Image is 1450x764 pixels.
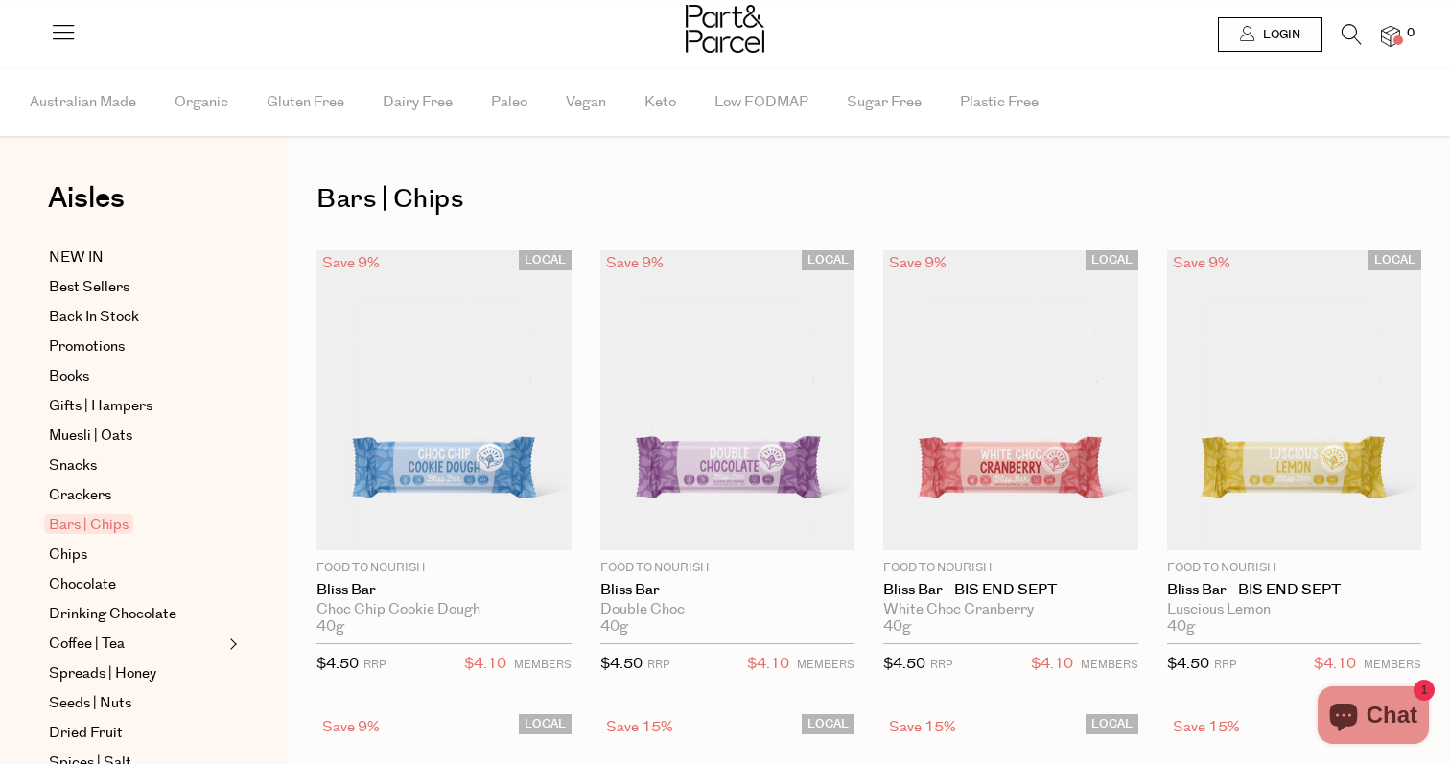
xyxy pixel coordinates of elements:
[316,560,572,577] p: Food to Nourish
[491,69,527,136] span: Paleo
[383,69,453,136] span: Dairy Free
[224,633,238,656] button: Expand/Collapse Coffee | Tea
[1167,250,1422,550] img: Bliss Bar - BIS END SEPT
[647,658,669,672] small: RRP
[1167,714,1246,740] div: Save 15%
[1214,658,1236,672] small: RRP
[49,544,87,567] span: Chips
[600,250,855,550] img: Bliss Bar
[316,618,344,636] span: 40g
[49,573,223,596] a: Chocolate
[883,250,952,276] div: Save 9%
[1314,652,1356,677] span: $4.10
[644,69,676,136] span: Keto
[44,514,133,534] span: Bars | Chips
[1086,714,1138,734] span: LOCAL
[600,560,855,577] p: Food to Nourish
[1167,618,1195,636] span: 40g
[714,69,808,136] span: Low FODMAP
[48,177,125,220] span: Aisles
[49,454,223,477] a: Snacks
[49,662,223,685] a: Spreads | Honey
[883,714,962,740] div: Save 15%
[883,560,1138,577] p: Food to Nourish
[49,306,139,329] span: Back In Stock
[49,246,223,269] a: NEW IN
[49,336,125,359] span: Promotions
[600,654,643,674] span: $4.50
[600,601,855,618] div: Double Choc
[49,662,156,685] span: Spreads | Honey
[49,246,104,269] span: NEW IN
[883,654,925,674] span: $4.50
[600,618,628,636] span: 40g
[49,544,223,567] a: Chips
[1368,250,1421,270] span: LOCAL
[686,5,764,53] img: Part&Parcel
[49,336,223,359] a: Promotions
[847,69,922,136] span: Sugar Free
[49,573,116,596] span: Chocolate
[1167,560,1422,577] p: Food to Nourish
[49,276,129,299] span: Best Sellers
[519,250,572,270] span: LOCAL
[363,658,386,672] small: RRP
[1167,250,1236,276] div: Save 9%
[600,582,855,599] a: Bliss Bar
[316,654,359,674] span: $4.50
[49,425,223,448] a: Muesli | Oats
[30,69,136,136] span: Australian Made
[49,276,223,299] a: Best Sellers
[49,365,89,388] span: Books
[49,365,223,388] a: Books
[566,69,606,136] span: Vegan
[802,714,854,734] span: LOCAL
[464,652,506,677] span: $4.10
[316,250,572,550] img: Bliss Bar
[49,692,131,715] span: Seeds | Nuts
[316,714,386,740] div: Save 9%
[1258,27,1300,43] span: Login
[1031,652,1073,677] span: $4.10
[49,633,223,656] a: Coffee | Tea
[49,484,223,507] a: Crackers
[48,184,125,232] a: Aisles
[883,618,911,636] span: 40g
[600,250,669,276] div: Save 9%
[49,633,125,656] span: Coffee | Tea
[49,603,176,626] span: Drinking Chocolate
[49,692,223,715] a: Seeds | Nuts
[49,603,223,626] a: Drinking Chocolate
[1381,26,1400,46] a: 0
[1167,582,1422,599] a: Bliss Bar - BIS END SEPT
[883,601,1138,618] div: White Choc Cranberry
[1312,686,1435,749] inbox-online-store-chat: Shopify online store chat
[802,250,854,270] span: LOCAL
[316,250,386,276] div: Save 9%
[600,714,679,740] div: Save 15%
[883,582,1138,599] a: Bliss Bar - BIS END SEPT
[1081,658,1138,672] small: MEMBERS
[316,601,572,618] div: Choc Chip Cookie Dough
[49,425,132,448] span: Muesli | Oats
[747,652,789,677] span: $4.10
[175,69,228,136] span: Organic
[960,69,1039,136] span: Plastic Free
[49,454,97,477] span: Snacks
[519,714,572,734] span: LOCAL
[49,722,123,745] span: Dried Fruit
[49,484,111,507] span: Crackers
[1364,658,1421,672] small: MEMBERS
[267,69,344,136] span: Gluten Free
[883,250,1138,550] img: Bliss Bar - BIS END SEPT
[1167,654,1209,674] span: $4.50
[930,658,952,672] small: RRP
[316,177,1421,221] h1: Bars | Chips
[1086,250,1138,270] span: LOCAL
[49,514,223,537] a: Bars | Chips
[49,306,223,329] a: Back In Stock
[49,722,223,745] a: Dried Fruit
[514,658,572,672] small: MEMBERS
[1167,601,1422,618] div: Luscious Lemon
[49,395,152,418] span: Gifts | Hampers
